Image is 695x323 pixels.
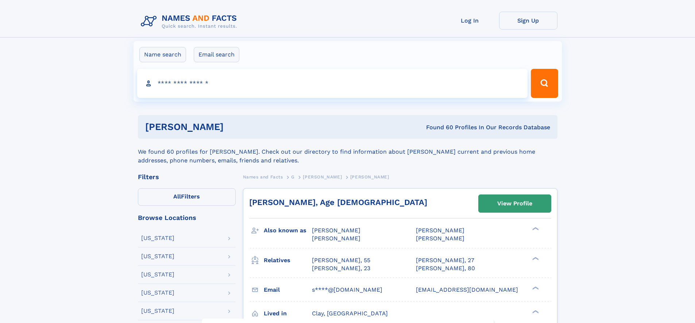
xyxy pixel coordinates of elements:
[312,227,360,234] span: [PERSON_NAME]
[141,235,174,241] div: [US_STATE]
[416,227,464,234] span: [PERSON_NAME]
[303,174,342,180] span: [PERSON_NAME]
[530,309,539,314] div: ❯
[479,195,551,212] a: View Profile
[264,254,312,267] h3: Relatives
[141,308,174,314] div: [US_STATE]
[145,122,325,131] h1: [PERSON_NAME]
[249,198,427,207] a: [PERSON_NAME], Age [DEMOGRAPHIC_DATA]
[530,227,539,231] div: ❯
[291,174,295,180] span: G
[264,284,312,296] h3: Email
[312,235,360,242] span: [PERSON_NAME]
[264,307,312,320] h3: Lived in
[499,12,557,29] a: Sign Up
[530,285,539,290] div: ❯
[243,172,283,181] a: Names and Facts
[497,195,532,212] div: View Profile
[531,69,558,98] button: Search Button
[350,174,389,180] span: [PERSON_NAME]
[138,12,243,31] img: Logo Names and Facts
[312,264,370,272] a: [PERSON_NAME], 23
[303,172,342,181] a: [PERSON_NAME]
[416,256,474,264] a: [PERSON_NAME], 27
[530,256,539,261] div: ❯
[138,188,236,206] label: Filters
[141,290,174,296] div: [US_STATE]
[194,47,239,62] label: Email search
[138,174,236,180] div: Filters
[173,193,181,200] span: All
[416,264,475,272] a: [PERSON_NAME], 80
[137,69,528,98] input: search input
[138,214,236,221] div: Browse Locations
[416,235,464,242] span: [PERSON_NAME]
[141,253,174,259] div: [US_STATE]
[441,12,499,29] a: Log In
[325,123,550,131] div: Found 60 Profiles In Our Records Database
[416,286,518,293] span: [EMAIL_ADDRESS][DOMAIN_NAME]
[264,224,312,237] h3: Also known as
[139,47,186,62] label: Name search
[312,310,388,317] span: Clay, [GEOGRAPHIC_DATA]
[291,172,295,181] a: G
[312,256,370,264] a: [PERSON_NAME], 55
[141,272,174,277] div: [US_STATE]
[138,139,557,165] div: We found 60 profiles for [PERSON_NAME]. Check out our directory to find information about [PERSON...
